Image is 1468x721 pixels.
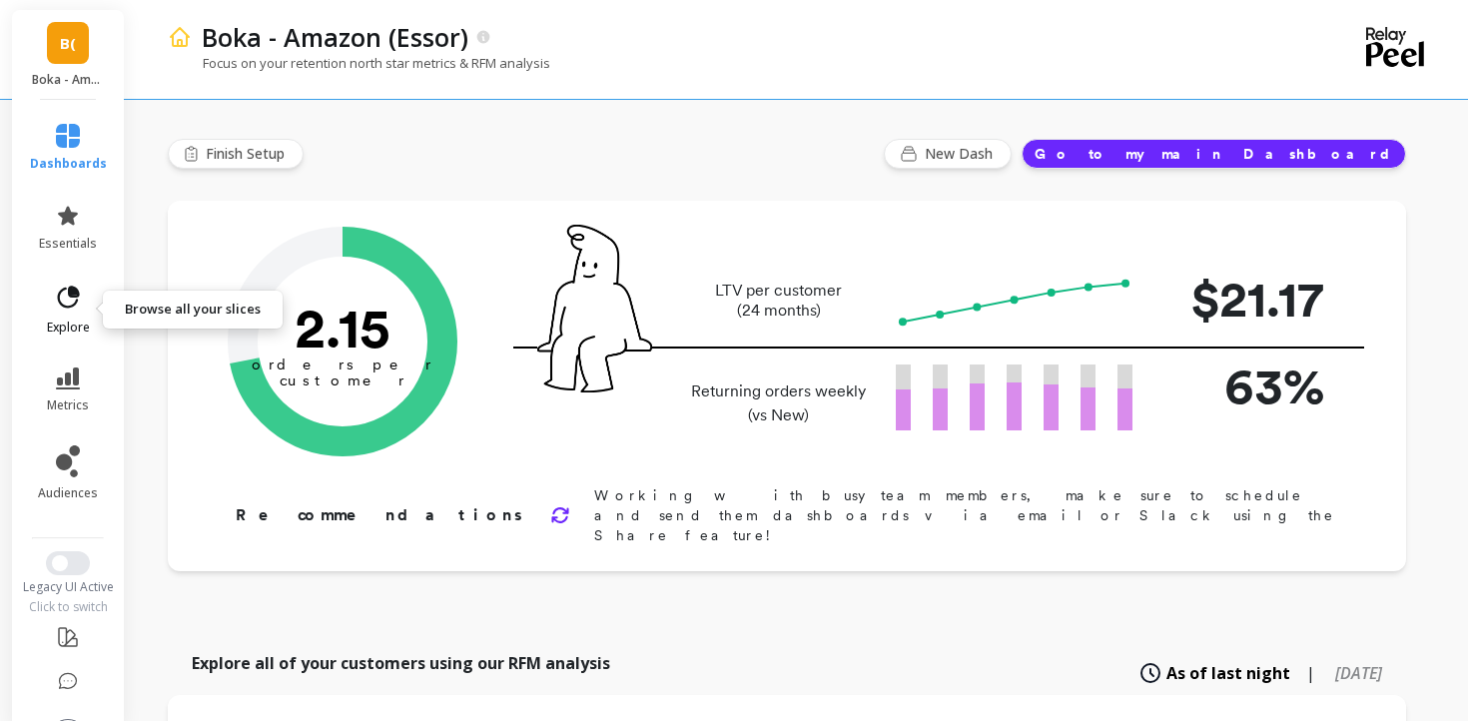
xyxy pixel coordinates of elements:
[1166,661,1290,685] span: As of last night
[192,651,610,675] p: Explore all of your customers using our RFM analysis
[295,295,390,360] text: 2.15
[1306,661,1315,685] span: |
[38,485,98,501] span: audiences
[32,72,105,88] p: Boka - Amazon (Essor)
[168,25,192,49] img: header icon
[1164,349,1324,423] p: 63%
[47,397,89,413] span: metrics
[1022,139,1406,169] button: Go to my main Dashboard
[39,236,97,252] span: essentials
[60,32,76,55] span: B(
[925,144,999,164] span: New Dash
[47,320,90,336] span: explore
[168,139,304,169] button: Finish Setup
[236,503,526,527] p: Recommendations
[1164,262,1324,337] p: $21.17
[168,54,550,72] p: Focus on your retention north star metrics & RFM analysis
[202,20,468,54] p: Boka - Amazon (Essor)
[30,156,107,172] span: dashboards
[1335,662,1382,684] span: [DATE]
[280,371,406,389] tspan: customer
[685,281,872,321] p: LTV per customer (24 months)
[537,225,652,392] img: pal seatted on line
[594,485,1342,545] p: Working with busy team members, make sure to schedule and send them dashboards via email or Slack...
[10,599,127,615] div: Click to switch
[46,551,90,575] button: Switch to New UI
[10,579,127,595] div: Legacy UI Active
[206,144,291,164] span: Finish Setup
[685,379,872,427] p: Returning orders weekly (vs New)
[884,139,1012,169] button: New Dash
[252,356,433,373] tspan: orders per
